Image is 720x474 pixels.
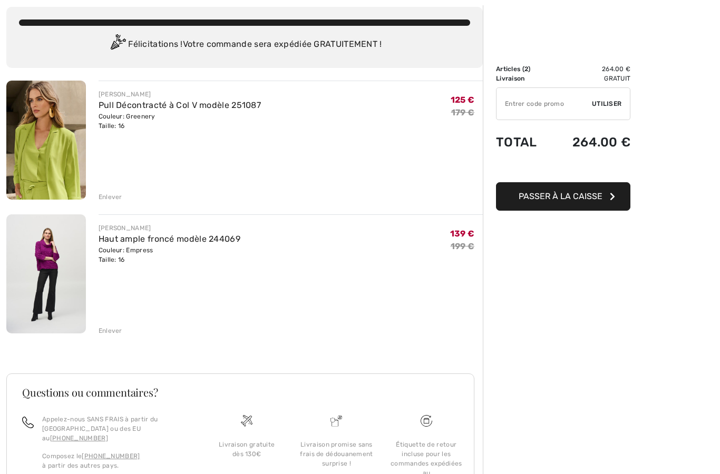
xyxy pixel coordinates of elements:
iframe: PayPal [496,160,630,179]
span: 139 € [450,229,475,239]
div: Félicitations ! Votre commande sera expédiée GRATUITEMENT ! [19,34,470,55]
td: 264.00 € [551,64,630,74]
p: Composez le à partir des autres pays. [42,451,189,470]
a: [PHONE_NUMBER] [82,452,140,460]
a: Pull Décontracté à Col V modèle 251087 [99,100,261,110]
div: Livraison promise sans frais de dédouanement surprise ! [300,440,373,468]
div: Enlever [99,192,122,202]
img: Livraison gratuite dès 130&#8364; [421,415,432,427]
p: Appelez-nous SANS FRAIS à partir du [GEOGRAPHIC_DATA] ou des EU au [42,414,189,443]
img: Livraison promise sans frais de dédouanement surprise&nbsp;! [330,415,342,427]
div: [PERSON_NAME] [99,223,240,233]
h3: Questions ou commentaires? [22,387,459,398]
td: Total [496,124,551,160]
td: Gratuit [551,74,630,83]
td: Livraison [496,74,551,83]
span: Passer à la caisse [519,191,602,201]
div: Couleur: Greenery Taille: 16 [99,112,261,131]
span: 2 [524,65,528,73]
a: [PHONE_NUMBER] [50,434,108,442]
div: Enlever [99,326,122,335]
td: 264.00 € [551,124,630,160]
button: Passer à la caisse [496,182,630,211]
div: Couleur: Empress Taille: 16 [99,245,240,264]
span: Utiliser [592,99,621,108]
s: 199 € [451,241,475,251]
img: Haut ample froncé modèle 244069 [6,214,86,333]
img: Pull Décontracté à Col V modèle 251087 [6,81,86,200]
div: Livraison gratuite dès 130€ [210,440,283,459]
img: Congratulation2.svg [107,34,128,55]
span: 125 € [451,95,475,105]
input: Code promo [497,88,592,120]
a: Haut ample froncé modèle 244069 [99,234,240,244]
s: 179 € [451,107,475,117]
img: call [22,417,34,428]
div: [PERSON_NAME] [99,90,261,99]
td: Articles ( ) [496,64,551,74]
img: Livraison gratuite dès 130&#8364; [241,415,252,427]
